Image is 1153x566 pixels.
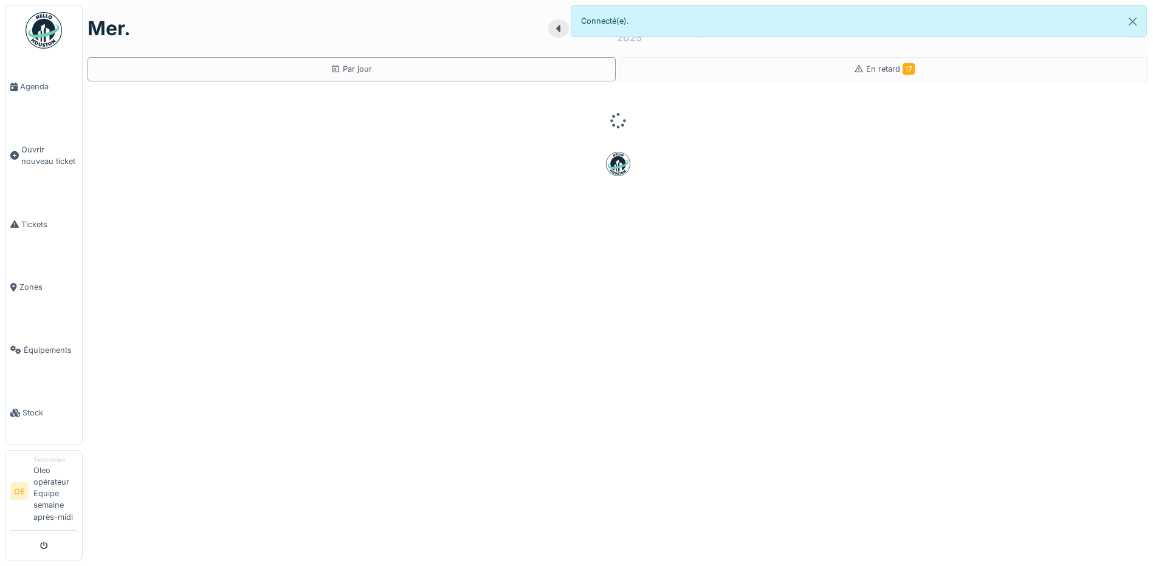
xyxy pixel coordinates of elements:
a: Tickets [5,193,82,256]
span: Zones [19,281,77,293]
a: Zones [5,256,82,319]
span: Équipements [24,344,77,356]
div: Connecté(e). [571,5,1148,37]
img: badge-BVDL4wpA.svg [606,152,630,176]
h1: mer. [88,17,131,40]
span: 17 [903,63,915,75]
li: Oleo opérateur Equipe semaine après-midi [33,455,77,528]
button: Close [1119,5,1146,38]
div: 2025 [617,30,642,45]
a: Stock [5,381,82,445]
span: Stock [22,407,77,418]
span: Tickets [21,219,77,230]
div: Par jour [331,63,372,75]
div: Technicien [33,455,77,465]
img: Badge_color-CXgf-gQk.svg [26,12,62,49]
a: Équipements [5,318,82,381]
span: En retard [866,64,915,73]
a: OE TechnicienOleo opérateur Equipe semaine après-midi [10,455,77,531]
span: Ouvrir nouveau ticket [21,144,77,167]
li: OE [10,482,29,500]
a: Ouvrir nouveau ticket [5,118,82,193]
a: Agenda [5,55,82,118]
span: Agenda [20,81,77,92]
